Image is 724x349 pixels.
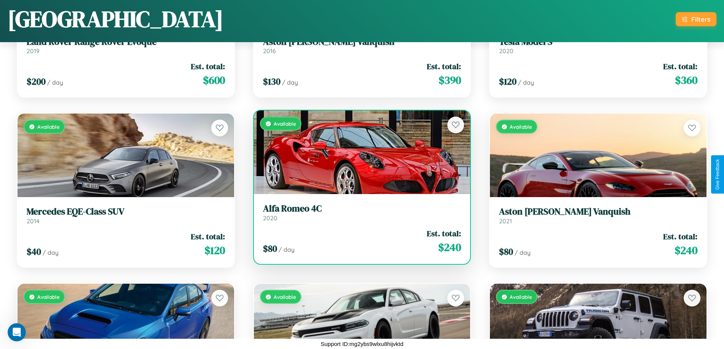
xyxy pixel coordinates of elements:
span: 2016 [263,47,276,55]
div: Filters [691,15,710,23]
span: $ 80 [499,245,513,258]
a: Mercedes EQE-Class SUV2014 [27,206,225,225]
span: / day [47,79,63,86]
h3: Land Rover Range Rover Evoque [27,36,225,47]
span: $ 80 [263,242,277,255]
span: $ 360 [675,73,697,88]
span: 2020 [499,47,513,55]
span: $ 240 [438,240,461,255]
span: $ 40 [27,245,41,258]
span: / day [518,79,534,86]
span: Est. total: [191,61,225,72]
span: 2021 [499,217,512,225]
h3: Mercedes EQE-Class SUV [27,206,225,217]
a: Aston [PERSON_NAME] Vanquish2016 [263,36,461,55]
span: Available [37,294,60,300]
span: Est. total: [427,61,461,72]
span: Est. total: [663,231,697,242]
span: 2014 [27,217,40,225]
span: / day [279,246,295,253]
a: Aston [PERSON_NAME] Vanquish2021 [499,206,697,225]
h1: [GEOGRAPHIC_DATA] [8,3,223,35]
span: Available [510,294,532,300]
span: $ 200 [27,75,46,88]
span: 2019 [27,47,40,55]
span: Available [274,294,296,300]
span: $ 390 [439,73,461,88]
span: $ 240 [675,243,697,258]
span: $ 130 [263,75,280,88]
h3: Aston [PERSON_NAME] Vanquish [263,36,461,47]
h3: Alfa Romeo 4C [263,203,461,214]
a: Land Rover Range Rover Evoque2019 [27,36,225,55]
span: Available [37,123,60,130]
span: / day [282,79,298,86]
p: Support ID: mg2ybs9wlxu8hijvktd [321,339,404,349]
span: Est. total: [663,61,697,72]
span: / day [515,249,531,256]
span: Available [274,120,296,127]
span: Est. total: [427,228,461,239]
span: $ 600 [203,73,225,88]
h3: Aston [PERSON_NAME] Vanquish [499,206,697,217]
span: $ 120 [204,243,225,258]
span: 2020 [263,214,277,222]
span: $ 120 [499,75,516,88]
div: Give Feedback [715,159,720,190]
iframe: Intercom live chat [8,323,26,341]
button: Filters [676,12,716,26]
a: Alfa Romeo 4C2020 [263,203,461,222]
span: Est. total: [191,231,225,242]
span: / day [43,249,59,256]
span: Available [510,123,532,130]
a: Tesla Model S2020 [499,36,697,55]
